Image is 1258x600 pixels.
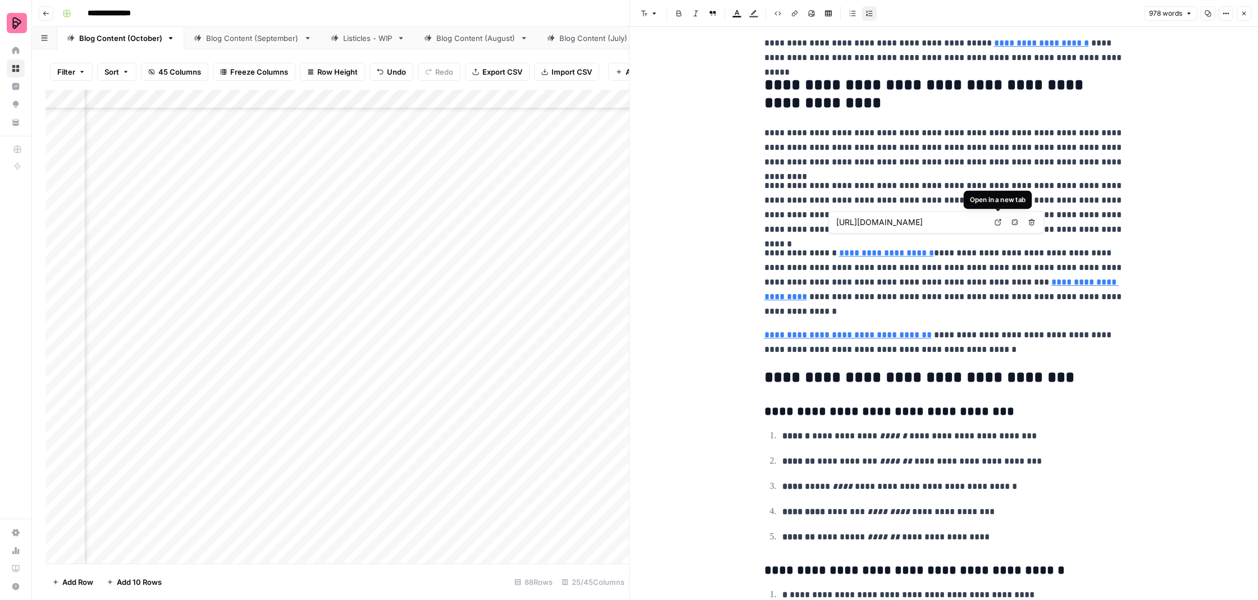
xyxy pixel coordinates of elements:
[7,542,25,560] a: Usage
[7,560,25,578] a: Learning Hub
[537,27,650,49] a: Blog Content (July)
[7,59,25,77] a: Browse
[969,195,1025,205] div: Open in a new tab
[7,113,25,131] a: Your Data
[1144,6,1197,21] button: 978 words
[482,66,522,77] span: Export CSV
[50,63,93,81] button: Filter
[608,63,676,81] button: Add Column
[387,66,406,77] span: Undo
[213,63,295,81] button: Freeze Columns
[100,573,168,591] button: Add 10 Rows
[62,576,93,588] span: Add Row
[465,63,530,81] button: Export CSV
[57,66,75,77] span: Filter
[7,95,25,113] a: Opportunities
[79,33,162,44] div: Blog Content (October)
[534,63,599,81] button: Import CSV
[1149,8,1182,19] span: 978 words
[414,27,537,49] a: Blog Content (August)
[370,63,413,81] button: Undo
[418,63,461,81] button: Redo
[184,27,321,49] a: Blog Content (September)
[7,578,25,596] button: Help + Support
[7,42,25,59] a: Home
[230,66,288,77] span: Freeze Columns
[317,66,358,77] span: Row Height
[436,33,516,44] div: Blog Content (August)
[343,33,393,44] div: Listicles - WIP
[321,27,414,49] a: Listicles - WIP
[7,524,25,542] a: Settings
[206,33,299,44] div: Blog Content (September)
[158,66,201,77] span: 45 Columns
[45,573,100,591] button: Add Row
[104,66,119,77] span: Sort
[57,27,184,49] a: Blog Content (October)
[7,77,25,95] a: Insights
[7,13,27,33] img: Preply Logo
[510,573,557,591] div: 88 Rows
[435,66,453,77] span: Redo
[551,66,592,77] span: Import CSV
[117,576,162,588] span: Add 10 Rows
[97,63,136,81] button: Sort
[141,63,208,81] button: 45 Columns
[300,63,365,81] button: Row Height
[559,33,628,44] div: Blog Content (July)
[7,9,25,37] button: Workspace: Preply
[557,573,629,591] div: 25/45 Columns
